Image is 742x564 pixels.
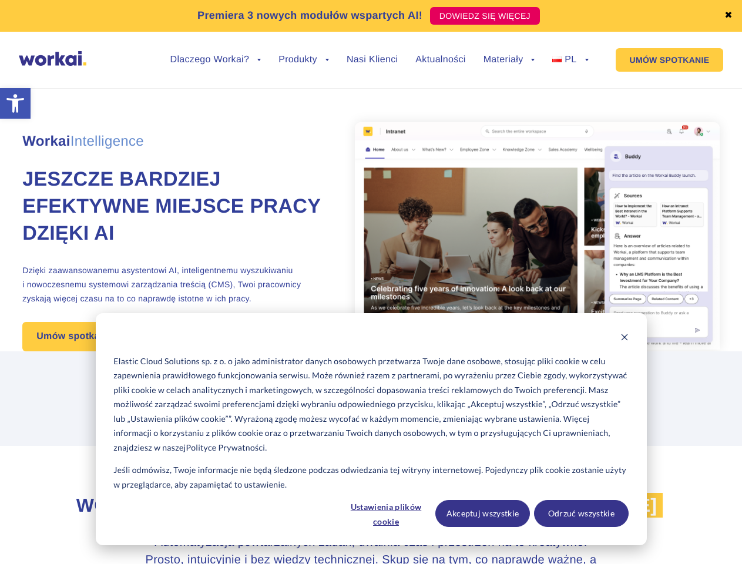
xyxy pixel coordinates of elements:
p: Dzięki zaawansowanemu asystentowi AI, inteligentnemu wyszukiwaniu i nowoczesnemu systemowi zarząd... [22,263,327,305]
em: Intelligence [70,133,144,149]
a: Aktualności [415,55,465,65]
button: Odrzuć wszystkie [534,500,629,527]
a: Produkty [278,55,329,65]
p: Jeśli odmówisz, Twoje informacje nie będą śledzone podczas odwiedzania tej witryny internetowej. ... [113,463,628,492]
a: DOWIEDZ SIĘ WIĘCEJ [430,7,540,25]
a: Dlaczego Workai? [170,55,261,65]
a: UMÓW SPOTKANIE [616,48,724,72]
span: PL [565,55,576,65]
a: Materiały [484,55,535,65]
button: Akceptuj wszystkie [435,500,530,527]
p: Elastic Cloud Solutions sp. z o. o jako administrator danych osobowych przetwarza Twoje dane osob... [113,354,628,455]
button: Ustawienia plików cookie [341,500,431,527]
button: Dismiss cookie banner [620,331,629,346]
span: Workai [22,120,144,149]
a: Polityce Prywatności. [186,441,267,455]
a: ✖ [724,11,733,21]
a: Nasi Klienci [347,55,398,65]
h1: Jeszcze bardziej efektywne miejsce pracy dzięki AI [22,166,327,247]
h2: Workai Intelligence [45,493,697,518]
div: Cookie banner [96,313,647,545]
a: Umów spotkanie [22,322,128,351]
p: Premiera 3 nowych modułów wspartych AI! [197,8,422,23]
